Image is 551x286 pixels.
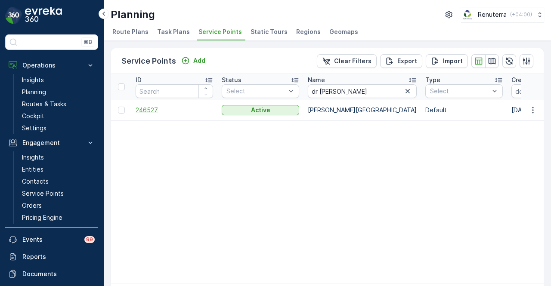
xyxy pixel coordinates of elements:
p: Service Points [22,189,64,198]
p: Default [425,106,503,114]
button: Clear Filters [317,54,377,68]
span: Service Points [198,28,242,36]
p: Clear Filters [334,57,371,65]
p: Insights [22,153,44,162]
p: Service Points [121,55,176,67]
p: ( +04:00 ) [510,11,532,18]
p: Import [443,57,463,65]
p: 99 [86,236,93,243]
a: Contacts [19,175,98,188]
a: Planning [19,86,98,98]
span: Static Tours [251,28,288,36]
p: Status [222,76,241,84]
p: Cockpit [22,112,44,120]
a: Documents [5,265,98,283]
p: Entities [22,165,43,174]
p: Active [251,106,270,114]
span: Regions [296,28,321,36]
img: logo [5,7,22,24]
button: Renuterra(+04:00) [461,7,544,22]
button: Engagement [5,134,98,151]
p: Pricing Engine [22,213,62,222]
p: Planning [22,88,46,96]
p: Routes & Tasks [22,100,66,108]
button: Active [222,105,299,115]
p: Operations [22,61,81,70]
img: logo_dark-DEwI_e13.png [25,7,62,24]
a: Orders [19,200,98,212]
p: Events [22,235,79,244]
img: Screenshot_2024-07-26_at_13.33.01.png [461,10,474,19]
a: Reports [5,248,98,265]
a: Settings [19,122,98,134]
p: Name [308,76,325,84]
p: Renuterra [478,10,507,19]
button: Operations [5,57,98,74]
p: Select [430,87,489,95]
span: Geomaps [329,28,358,36]
p: Insights [22,76,44,84]
a: Events99 [5,231,98,248]
p: Export [397,57,417,65]
a: Pricing Engine [19,212,98,224]
a: Service Points [19,188,98,200]
span: Route Plans [112,28,149,36]
p: [PERSON_NAME][GEOGRAPHIC_DATA] [308,106,417,114]
p: Orders [22,201,42,210]
p: ID [136,76,142,84]
p: Add [193,56,205,65]
button: Add [178,55,209,66]
p: Planning [111,8,155,22]
a: Entities [19,163,98,175]
p: Engagement [22,138,81,147]
p: Settings [22,124,46,132]
p: Documents [22,270,95,278]
p: Contacts [22,177,49,186]
span: Task Plans [157,28,190,36]
div: Toggle Row Selected [118,107,125,114]
p: ⌘B [84,39,92,46]
a: Insights [19,151,98,163]
p: Reports [22,252,95,261]
input: Search [136,84,213,98]
a: Insights [19,74,98,86]
a: Cockpit [19,110,98,122]
a: 246527 [136,106,213,114]
input: Search [308,84,417,98]
a: Routes & Tasks [19,98,98,110]
button: Export [380,54,422,68]
p: Type [425,76,440,84]
button: Import [426,54,468,68]
p: Select [226,87,286,95]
